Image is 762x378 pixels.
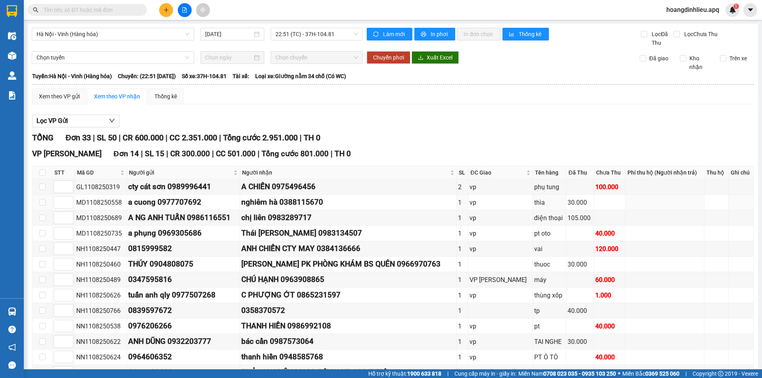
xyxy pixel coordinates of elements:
input: Tìm tên, số ĐT hoặc mã đơn [44,6,137,14]
td: NH1108250766 [75,303,127,319]
b: Tuyến: Hà Nội - Vinh (Hàng hóa) [32,73,112,79]
div: NH1108250447 [76,244,125,254]
div: vp [470,244,531,254]
span: Người gửi [129,168,232,177]
th: Chưa Thu [594,166,625,179]
div: 40.000 [568,306,593,316]
button: downloadXuất Excel [412,51,459,64]
span: down [67,280,71,285]
button: bar-chartThống kê [502,28,549,40]
span: Miền Nam [518,369,616,378]
td: MD1108250689 [75,210,127,226]
div: THÚY 0904808075 [128,258,239,270]
div: Thống kê [154,92,177,101]
div: CHÚ HẠNH 0963908865 [241,274,456,286]
div: pt oto [534,228,565,238]
div: 0358370572 [241,305,456,317]
input: Chọn ngày [205,53,252,62]
div: thanh hiền 0948585768 [241,351,456,363]
td: NH1108250460 [75,257,127,272]
div: 0964606352 [128,351,239,363]
span: up [67,182,71,187]
span: down [67,249,71,254]
th: Thu hộ [704,166,728,179]
span: up [67,352,71,357]
span: printer [421,31,427,38]
span: Increase Value [64,243,73,249]
button: aim [196,3,210,17]
div: a phụng 0969305686 [128,227,239,239]
span: Increase Value [64,320,73,326]
span: Increase Value [64,366,73,372]
span: Increase Value [64,351,73,357]
div: 1 [458,337,467,347]
div: NH1108250626 [76,290,125,300]
button: printerIn phơi [414,28,455,40]
div: NN1108250538 [76,321,125,331]
div: NH1108250489 [76,275,125,285]
span: up [67,213,71,218]
span: up [67,198,71,202]
div: máy [534,275,565,285]
span: 1 [735,4,737,9]
span: | [258,149,260,158]
th: Tên hàng [533,166,567,179]
div: GL1108250319 [76,182,125,192]
span: Hà Nội - Vinh (Hàng hóa) [37,28,189,40]
span: Increase Value [64,212,73,218]
span: | [166,149,168,158]
div: 1 [458,213,467,223]
span: Decrease Value [64,295,73,301]
div: TAI NGHE [534,337,565,347]
button: file-add [178,3,192,17]
div: vp [470,368,531,378]
button: In đơn chọn [457,28,500,40]
div: 1 [458,244,467,254]
div: 2 [458,182,467,192]
span: Miền Bắc [622,369,679,378]
div: phụ tung [534,182,565,192]
span: caret-down [747,6,754,13]
div: 1 [458,198,467,207]
span: Increase Value [64,305,73,311]
div: 105.000 [568,213,593,223]
div: C PHƯỢNG ỚT 0865231597 [241,289,456,301]
span: Decrease Value [64,218,73,224]
button: syncLàm mới [367,28,412,40]
span: search [33,7,38,13]
input: 11/08/2025 [205,30,252,38]
div: vp [470,228,531,238]
button: plus [159,3,173,17]
span: | [93,133,95,142]
img: warehouse-icon [8,32,16,40]
span: copyright [718,371,724,376]
span: | [447,369,448,378]
div: ANH CHIẾN CTY MAY 0384136666 [241,243,456,255]
span: ĐC Giao [470,168,524,177]
span: TH 0 [304,133,320,142]
span: up [67,290,71,295]
img: solution-icon [8,91,16,100]
div: pt [534,321,565,331]
div: đt [534,368,565,378]
span: TỔNG [32,133,54,142]
span: TH 0 [335,149,351,158]
div: vai [534,244,565,254]
div: 1 [458,275,467,285]
span: down [67,203,71,208]
span: In phơi [431,30,449,38]
span: Increase Value [64,196,73,202]
span: down [67,265,71,270]
span: Tài xế: [233,72,249,81]
td: NN1108250622 [75,334,127,349]
div: điện thoại [534,213,565,223]
span: CR 300.000 [170,149,210,158]
span: down [109,117,115,124]
span: aim [200,7,206,13]
div: THANH HIỀN 0986992108 [241,320,456,332]
span: Loại xe: Giường nằm 34 chỗ (Có WC) [255,72,346,81]
span: CR 600.000 [123,133,164,142]
div: 1.000 [595,290,623,300]
span: notification [8,343,16,351]
span: VP [PERSON_NAME] [32,149,102,158]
